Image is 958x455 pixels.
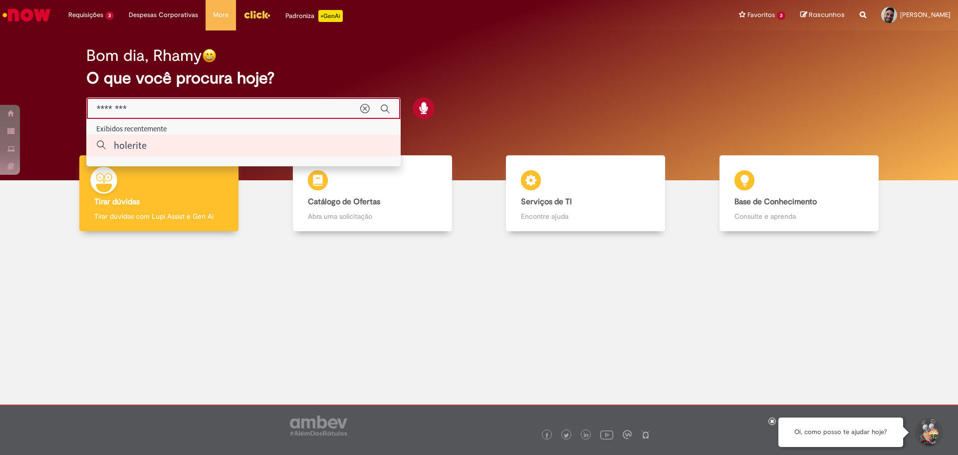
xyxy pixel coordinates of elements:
h2: Bom dia, Rhamy [86,47,202,64]
span: [PERSON_NAME] [900,10,951,19]
p: +GenAi [318,10,343,22]
img: logo_footer_workplace.png [623,430,632,439]
img: logo_footer_facebook.png [544,433,549,438]
img: logo_footer_naosei.png [641,430,650,439]
h2: O que você procura hoje? [86,69,872,87]
span: Favoritos [747,10,775,20]
img: ServiceNow [1,5,52,25]
div: Oi, como posso te ajudar hoje? [778,418,903,447]
b: Catálogo de Ofertas [308,197,380,207]
a: Catálogo de Ofertas Abra uma solicitação [266,155,479,232]
img: logo_footer_youtube.png [600,428,613,441]
a: Serviços de TI Encontre ajuda [479,155,693,232]
img: happy-face.png [202,48,217,63]
img: click_logo_yellow_360x200.png [243,7,270,22]
b: Serviços de TI [521,197,572,207]
img: logo_footer_twitter.png [564,433,569,438]
span: Despesas Corporativas [129,10,198,20]
p: Consulte e aprenda [734,211,864,221]
p: Encontre ajuda [521,211,650,221]
a: Base de Conhecimento Consulte e aprenda [693,155,906,232]
img: logo_footer_linkedin.png [584,433,589,439]
b: Tirar dúvidas [94,197,140,207]
button: Iniciar Conversa de Suporte [913,418,943,448]
span: 3 [777,11,785,20]
span: More [213,10,229,20]
div: Padroniza [285,10,343,22]
p: Abra uma solicitação [308,211,437,221]
span: 3 [105,11,114,20]
span: Requisições [68,10,103,20]
b: Base de Conhecimento [734,197,817,207]
img: logo_footer_ambev_rotulo_gray.png [290,416,347,436]
a: Rascunhos [800,10,845,20]
p: Tirar dúvidas com Lupi Assist e Gen Ai [94,211,224,221]
span: Rascunhos [809,10,845,19]
a: Tirar dúvidas Tirar dúvidas com Lupi Assist e Gen Ai [52,155,266,232]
